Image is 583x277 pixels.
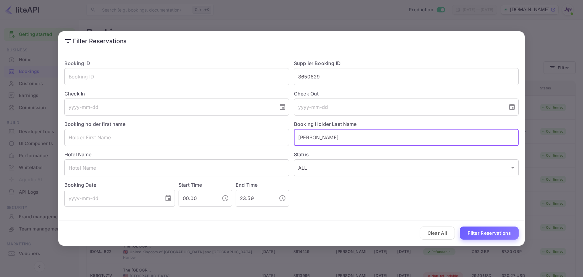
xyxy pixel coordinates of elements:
[219,192,231,204] button: Choose time, selected time is 12:00 AM
[64,159,289,176] input: Hotel Name
[294,90,519,97] label: Check Out
[236,182,257,188] label: End Time
[294,99,503,116] input: yyyy-mm-dd
[276,192,288,204] button: Choose time, selected time is 11:59 PM
[58,31,525,51] h2: Filter Reservations
[64,90,289,97] label: Check In
[64,121,125,127] label: Booking holder first name
[179,182,202,188] label: Start Time
[294,129,519,146] input: Holder Last Name
[294,121,357,127] label: Booking Holder Last Name
[64,129,289,146] input: Holder First Name
[179,190,217,207] input: hh:mm
[64,190,160,207] input: yyyy-mm-dd
[64,181,175,189] label: Booking Date
[294,151,519,158] label: Status
[294,159,519,176] div: ALL
[64,99,274,116] input: yyyy-mm-dd
[506,101,518,113] button: Choose date
[162,192,174,204] button: Choose date
[420,227,455,240] button: Clear All
[294,68,519,85] input: Supplier Booking ID
[64,68,289,85] input: Booking ID
[64,151,92,158] label: Hotel Name
[294,60,341,66] label: Supplier Booking ID
[236,190,274,207] input: hh:mm
[64,60,90,66] label: Booking ID
[276,101,288,113] button: Choose date
[460,227,519,240] button: Filter Reservations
